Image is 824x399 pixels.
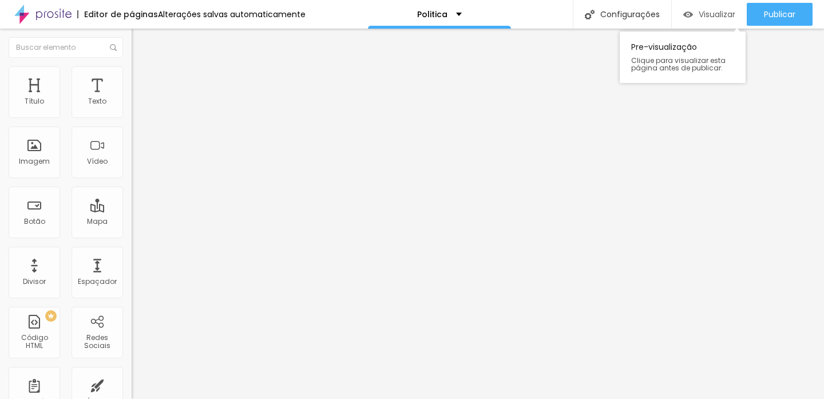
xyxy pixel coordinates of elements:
div: Imagem [19,157,50,165]
div: Mapa [87,218,108,226]
div: Espaçador [78,278,117,286]
button: Visualizar [672,3,747,26]
div: Título [25,97,44,105]
div: Texto [88,97,106,105]
span: Clique para visualizar esta página antes de publicar. [631,57,734,72]
img: view-1.svg [683,10,693,19]
button: Publicar [747,3,813,26]
div: Editor de páginas [77,10,158,18]
img: Icone [585,10,595,19]
img: Icone [110,44,117,51]
div: Alterações salvas automaticamente [158,10,306,18]
div: Divisor [23,278,46,286]
span: Publicar [764,10,795,19]
p: Politica [417,10,447,18]
span: Visualizar [699,10,735,19]
div: Código HTML [11,334,57,350]
div: Botão [24,218,45,226]
div: Pre-visualização [620,31,746,83]
input: Buscar elemento [9,37,123,58]
div: Vídeo [87,157,108,165]
div: Redes Sociais [74,334,120,350]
